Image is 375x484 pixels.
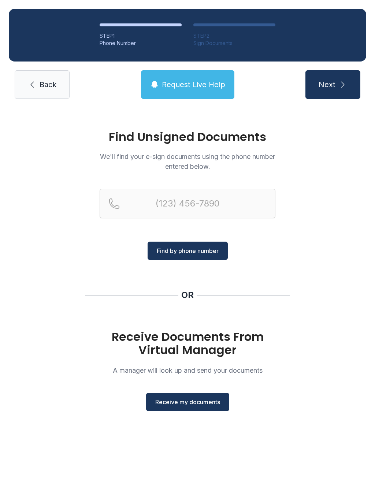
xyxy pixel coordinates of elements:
div: Phone Number [100,40,182,47]
p: A manager will look up and send your documents [100,365,275,375]
div: Sign Documents [193,40,275,47]
span: Receive my documents [155,398,220,406]
span: Request Live Help [162,79,225,90]
span: Find by phone number [157,246,219,255]
div: STEP 1 [100,32,182,40]
h1: Find Unsigned Documents [100,131,275,143]
span: Next [319,79,335,90]
p: We'll find your e-sign documents using the phone number entered below. [100,152,275,171]
div: STEP 2 [193,32,275,40]
h1: Receive Documents From Virtual Manager [100,330,275,357]
input: Reservation phone number [100,189,275,218]
div: OR [181,289,194,301]
span: Back [40,79,56,90]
